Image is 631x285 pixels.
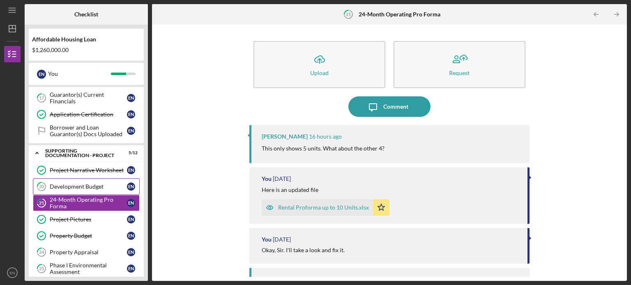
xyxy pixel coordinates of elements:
[383,96,408,117] div: Comment
[262,187,318,193] div: Here is an updated file
[127,232,135,240] div: E N
[74,11,98,18] b: Checklist
[33,106,140,123] a: Application CertificationEN
[45,148,117,158] div: Supporting Documentation - Project
[123,150,138,155] div: 5 / 12
[33,162,140,178] a: Project Narrative WorksheetEN
[39,184,44,189] tspan: 20
[50,91,127,105] div: Guarantor(s) Current Financials
[39,266,44,271] tspan: 25
[127,110,135,119] div: E N
[127,182,135,191] div: E N
[50,111,127,118] div: Application Certification
[262,276,308,283] div: [PERSON_NAME]
[50,249,127,255] div: Property Appraisal
[32,47,140,53] div: $1,260,000.00
[33,90,140,106] a: 17Guarantor(s) Current FinancialsEN
[48,67,111,81] div: You
[33,211,140,228] a: Project PicturesEN
[273,236,291,243] time: 2025-09-15 18:52
[309,276,327,283] time: 2025-09-15 17:49
[50,262,127,275] div: Phase I Environmental Assessment
[278,204,369,211] div: Rental Proforma up to 10 Units.xlsx
[253,41,385,88] button: Upload
[33,228,140,244] a: Property BudgetEN
[127,215,135,223] div: E N
[32,36,140,43] div: Affordable Housing Loan
[33,260,140,277] a: 25Phase I Environmental AssessmentEN
[310,70,329,76] div: Upload
[262,236,272,243] div: You
[9,271,15,275] text: EN
[127,94,135,102] div: E N
[33,244,140,260] a: 24Property AppraisalEN
[262,133,308,140] div: [PERSON_NAME]
[127,264,135,273] div: E N
[449,70,470,76] div: Request
[127,166,135,174] div: E N
[394,41,525,88] button: Request
[127,248,135,256] div: E N
[33,195,140,211] a: 2124-Month Operating Pro FormaEN
[346,11,351,17] tspan: 21
[39,201,44,206] tspan: 21
[50,183,127,190] div: Development Budget
[262,176,272,182] div: You
[37,70,46,79] div: E N
[309,133,342,140] time: 2025-10-13 21:15
[50,196,127,210] div: 24-Month Operating Pro Forma
[127,127,135,135] div: E N
[50,167,127,173] div: Project Narrative Worksheet
[4,264,21,281] button: EN
[262,144,385,153] p: This only shows 5 units. What about the other 4?
[33,178,140,195] a: 20Development BudgetEN
[348,96,431,117] button: Comment
[50,216,127,223] div: Project Pictures
[359,11,440,18] b: 24-Month Operating Pro Forma
[50,124,127,137] div: Borrower and Loan Guarantor(s) Docs Uploaded
[262,199,389,216] button: Rental Proforma up to 10 Units.xlsx
[127,199,135,207] div: E N
[262,247,345,253] div: Okay, Sir. I'll take a look and fix it.
[39,250,44,255] tspan: 24
[273,176,291,182] time: 2025-09-15 20:09
[39,96,44,101] tspan: 17
[50,233,127,239] div: Property Budget
[33,123,140,139] a: Borrower and Loan Guarantor(s) Docs UploadedEN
